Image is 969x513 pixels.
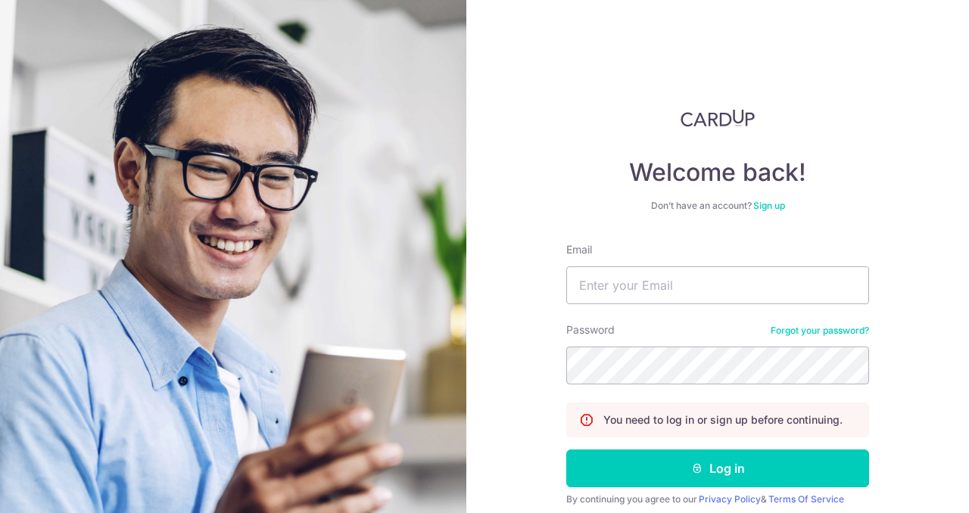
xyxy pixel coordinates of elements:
input: Enter your Email [566,266,869,304]
a: Terms Of Service [768,493,844,505]
button: Log in [566,449,869,487]
a: Privacy Policy [699,493,761,505]
a: Sign up [753,200,785,211]
div: By continuing you agree to our & [566,493,869,505]
a: Forgot your password? [771,325,869,337]
label: Email [566,242,592,257]
div: Don’t have an account? [566,200,869,212]
img: CardUp Logo [681,109,755,127]
h4: Welcome back! [566,157,869,188]
label: Password [566,322,615,337]
p: You need to log in or sign up before continuing. [603,412,843,427]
